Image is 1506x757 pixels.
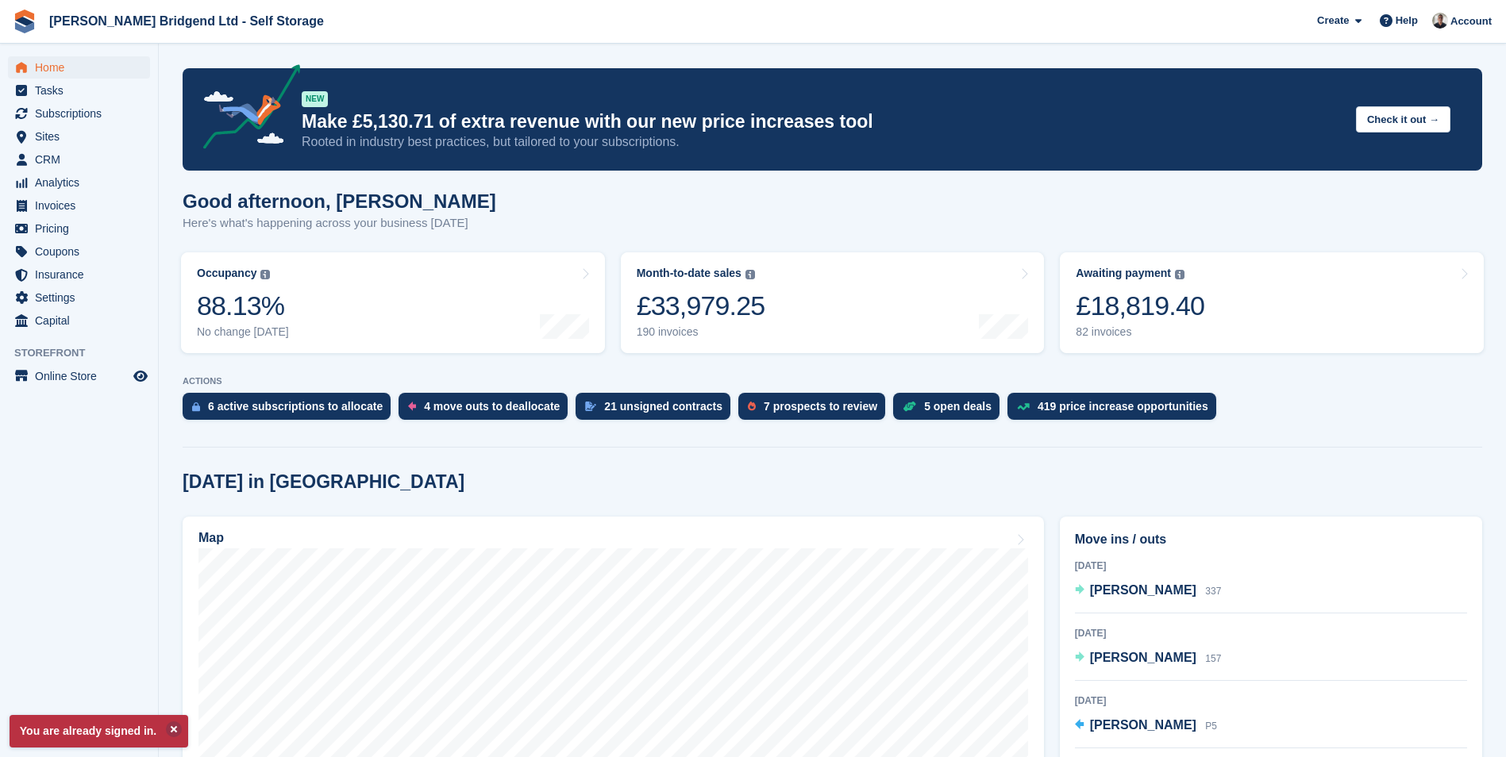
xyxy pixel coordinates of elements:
p: Make £5,130.71 of extra revenue with our new price increases tool [302,110,1343,133]
img: active_subscription_to_allocate_icon-d502201f5373d7db506a760aba3b589e785aa758c864c3986d89f69b8ff3... [192,402,200,412]
div: 88.13% [197,290,289,322]
a: menu [8,125,150,148]
h2: [DATE] in [GEOGRAPHIC_DATA] [183,471,464,493]
div: Occupancy [197,267,256,280]
div: 190 invoices [637,325,765,339]
a: 7 prospects to review [738,393,893,428]
span: [PERSON_NAME] [1090,651,1196,664]
div: 419 price increase opportunities [1038,400,1208,413]
span: Tasks [35,79,130,102]
div: Awaiting payment [1076,267,1171,280]
span: Home [35,56,130,79]
img: move_outs_to_deallocate_icon-f764333ba52eb49d3ac5e1228854f67142a1ed5810a6f6cc68b1a99e826820c5.svg [408,402,416,411]
span: Create [1317,13,1349,29]
a: menu [8,240,150,263]
span: 157 [1205,653,1221,664]
a: 419 price increase opportunities [1007,393,1224,428]
a: menu [8,309,150,332]
span: Coupons [35,240,130,263]
img: contract_signature_icon-13c848040528278c33f63329250d36e43548de30e8caae1d1a13099fd9432cc5.svg [585,402,596,411]
img: stora-icon-8386f47178a22dfd0bd8f6a31ec36ba5ce8667c1dd55bd0f319d3a0aa187defe.svg [13,10,37,33]
h2: Move ins / outs [1075,530,1467,549]
img: prospect-51fa495bee0391a8d652442698ab0144808aea92771e9ea1ae160a38d050c398.svg [748,402,756,411]
img: deal-1b604bf984904fb50ccaf53a9ad4b4a5d6e5aea283cecdc64d6e3604feb123c2.svg [903,401,916,412]
span: [PERSON_NAME] [1090,718,1196,732]
div: [DATE] [1075,626,1467,640]
a: 5 open deals [893,393,1007,428]
div: 6 active subscriptions to allocate [208,400,383,413]
a: menu [8,148,150,171]
span: Analytics [35,171,130,194]
a: menu [8,194,150,217]
a: [PERSON_NAME] P5 [1075,716,1217,736]
p: Here's what's happening across your business [DATE] [183,214,496,232]
div: 21 unsigned contracts [604,400,722,413]
div: £33,979.25 [637,290,765,322]
div: £18,819.40 [1076,290,1204,322]
p: Rooted in industry best practices, but tailored to your subscriptions. [302,133,1343,151]
span: Settings [35,286,130,309]
img: Rhys Jones [1432,13,1448,29]
span: Account [1450,13,1492,29]
a: menu [8,171,150,194]
a: menu [8,56,150,79]
a: menu [8,102,150,125]
p: ACTIONS [183,376,1482,386]
a: Preview store [131,367,150,386]
span: [PERSON_NAME] [1090,583,1196,597]
a: Occupancy 88.13% No change [DATE] [181,252,605,353]
span: Subscriptions [35,102,130,125]
div: [DATE] [1075,694,1467,708]
span: Pricing [35,217,130,240]
a: [PERSON_NAME] 337 [1075,581,1222,601]
img: price-adjustments-announcement-icon-8257ccfd72463d97f412b2fc003d46551f7dbcb40ab6d574587a9cd5c0d94... [190,64,301,155]
p: You are already signed in. [10,715,188,747]
a: Month-to-date sales £33,979.25 190 invoices [621,252,1045,353]
a: Awaiting payment £18,819.40 82 invoices [1060,252,1484,353]
img: icon-info-grey-7440780725fd019a000dd9b08b2336e03edf1995a4989e88bcd33f0948082b44.svg [1175,270,1184,279]
img: price_increase_opportunities-93ffe204e8149a01c8c9dc8f82e8f89637d9d84a8eef4429ea346261dce0b2c0.svg [1017,403,1030,410]
span: CRM [35,148,130,171]
div: 82 invoices [1076,325,1204,339]
div: 4 move outs to deallocate [424,400,560,413]
h2: Map [198,531,224,545]
a: menu [8,263,150,286]
span: Capital [35,309,130,332]
div: [DATE] [1075,559,1467,573]
div: 7 prospects to review [764,400,877,413]
img: icon-info-grey-7440780725fd019a000dd9b08b2336e03edf1995a4989e88bcd33f0948082b44.svg [745,270,755,279]
span: 337 [1205,586,1221,597]
a: menu [8,286,150,309]
div: 5 open deals [924,400,992,413]
a: 21 unsigned contracts [576,393,738,428]
span: Insurance [35,263,130,286]
div: No change [DATE] [197,325,289,339]
span: Help [1396,13,1418,29]
a: 6 active subscriptions to allocate [183,393,399,428]
a: 4 move outs to deallocate [399,393,576,428]
span: Sites [35,125,130,148]
div: NEW [302,91,328,107]
span: P5 [1205,720,1217,732]
span: Invoices [35,194,130,217]
a: menu [8,79,150,102]
button: Check it out → [1356,106,1450,133]
div: Month-to-date sales [637,267,741,280]
img: icon-info-grey-7440780725fd019a000dd9b08b2336e03edf1995a4989e88bcd33f0948082b44.svg [260,270,270,279]
span: Storefront [14,345,158,361]
a: menu [8,365,150,387]
h1: Good afternoon, [PERSON_NAME] [183,190,496,212]
span: Online Store [35,365,130,387]
a: [PERSON_NAME] Bridgend Ltd - Self Storage [43,8,330,34]
a: menu [8,217,150,240]
a: [PERSON_NAME] 157 [1075,648,1222,669]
